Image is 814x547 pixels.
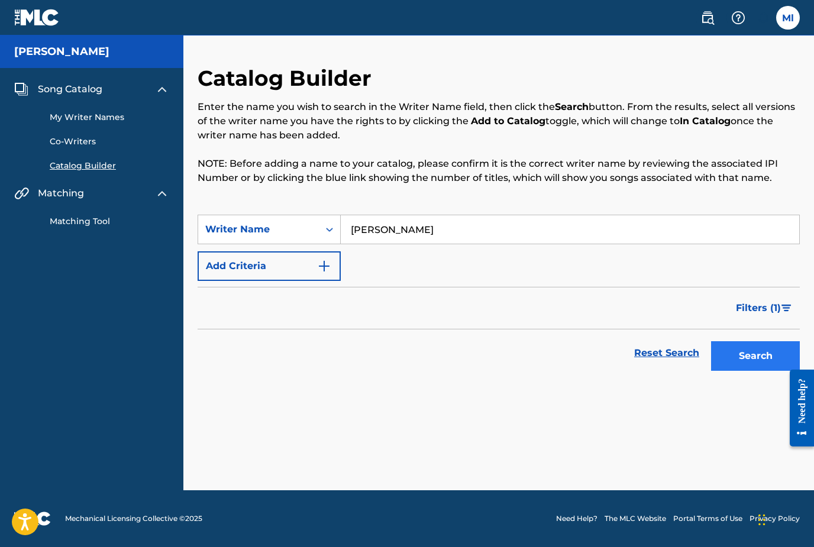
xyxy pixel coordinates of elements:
span: Matching [38,186,84,200]
a: Song CatalogSong Catalog [14,82,102,96]
form: Search Form [198,215,800,377]
a: The MLC Website [605,513,666,524]
div: Drag [758,502,765,538]
strong: Search [555,101,589,112]
div: Notifications [757,12,769,24]
div: User Menu [776,6,800,30]
div: Writer Name [205,222,312,237]
span: Mechanical Licensing Collective © 2025 [65,513,202,524]
iframe: Chat Widget [755,490,814,547]
iframe: Resource Center [781,360,814,457]
p: NOTE: Before adding a name to your catalog, please confirm it is the correct writer name by revie... [198,157,800,185]
a: Matching Tool [50,215,169,228]
div: Help [726,6,750,30]
strong: Add to Catalog [471,115,545,127]
a: Reset Search [628,340,705,366]
p: Enter the name you wish to search in the Writer Name field, then click the button. From the resul... [198,100,800,143]
a: Portal Terms of Use [673,513,742,524]
a: Privacy Policy [750,513,800,524]
img: logo [14,512,51,526]
h5: Matt lance [14,45,109,59]
h2: Catalog Builder [198,65,377,92]
img: MLC Logo [14,9,60,26]
span: Song Catalog [38,82,102,96]
button: Filters (1) [729,293,800,323]
img: Song Catalog [14,82,28,96]
button: Add Criteria [198,251,341,281]
a: Need Help? [556,513,597,524]
img: help [731,11,745,25]
a: Catalog Builder [50,160,169,172]
img: expand [155,82,169,96]
button: Search [711,341,800,371]
span: Filters ( 1 ) [736,301,781,315]
a: Co-Writers [50,135,169,148]
a: My Writer Names [50,111,169,124]
img: expand [155,186,169,200]
img: filter [781,305,792,312]
img: 9d2ae6d4665cec9f34b9.svg [317,259,331,273]
img: search [700,11,715,25]
strong: In Catalog [680,115,731,127]
a: Public Search [696,6,719,30]
img: Matching [14,186,29,200]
